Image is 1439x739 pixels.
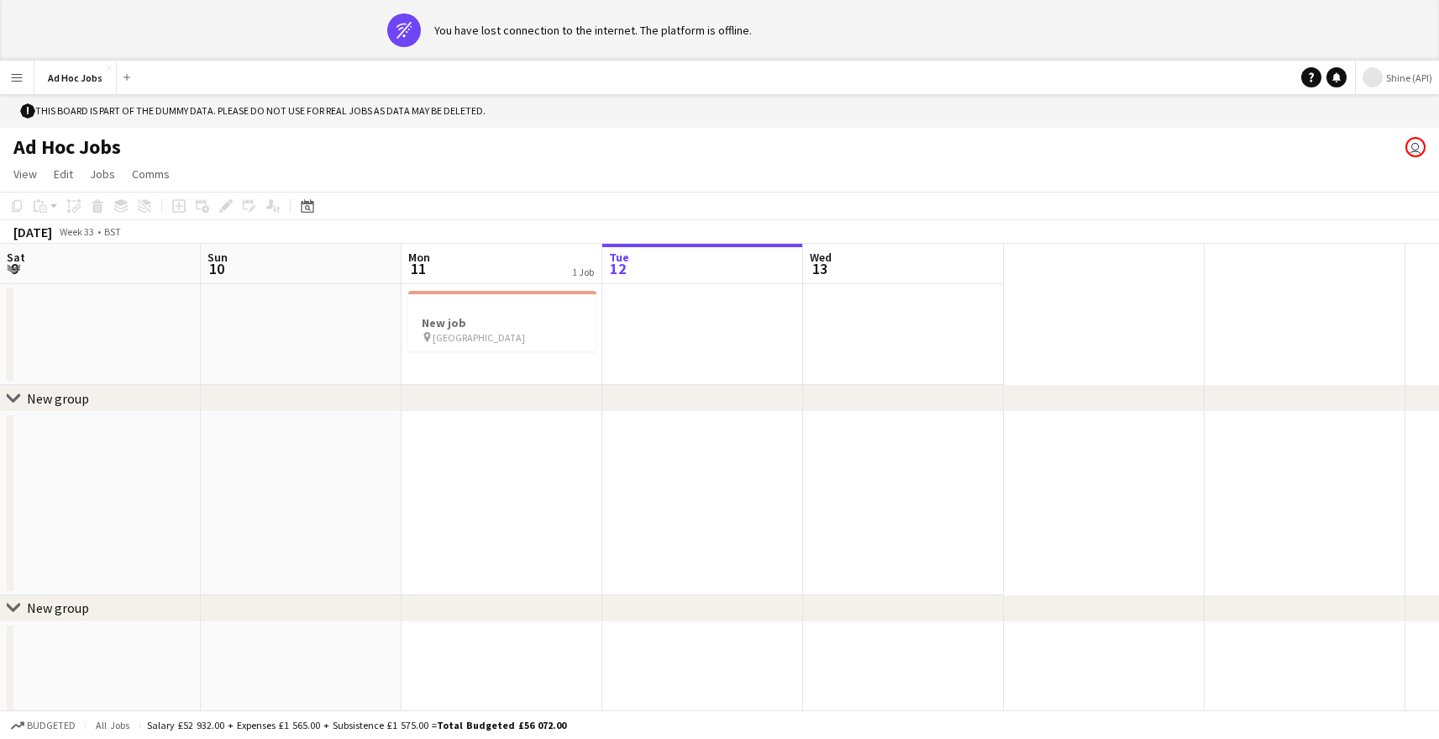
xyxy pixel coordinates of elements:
a: Edit [47,163,80,185]
a: Comms [125,163,176,185]
button: Budgeted [8,716,78,735]
button: Shine (API) [1355,61,1439,94]
span: Tue [609,250,629,265]
span: All jobs [92,719,133,731]
span: Sat [7,250,25,265]
button: Ad Hoc Jobs [34,61,117,94]
span: Comms [132,166,170,182]
div: You have lost connection to the internet. The platform is offline. [434,23,752,38]
span: 9 [4,259,25,278]
span: 12 [607,259,629,278]
span: 13 [807,259,832,278]
span: View [13,166,37,182]
span: Sun [207,250,228,265]
span: Mon [408,250,430,265]
h1: Ad Hoc Jobs [13,135,121,160]
a: Jobs [83,163,122,185]
div: Salary £52 932.00 + Expenses £1 565.00 + Subsistence £1 575.00 = [147,719,566,731]
div: New group [27,390,89,407]
span: Wed [810,250,832,265]
span: 10 [205,259,228,278]
span: Jobs [90,166,115,182]
span: Shine (API) [1386,71,1432,84]
div: 1 Job [572,266,594,278]
span: Budgeted [27,720,76,731]
app-user-avatar: Hammad Rashid [1405,137,1426,157]
div: [DATE] [13,224,52,240]
div: New group [27,599,89,616]
div: BST [104,225,121,238]
span: Edit [54,166,73,182]
h3: New job [408,315,596,330]
span: 11 [406,259,430,278]
span: ! [20,103,35,119]
a: View [7,163,44,185]
span: [GEOGRAPHIC_DATA] [433,331,525,344]
span: Total Budgeted £56 072.00 [437,719,566,731]
app-job-card: New job [GEOGRAPHIC_DATA] [408,291,596,351]
span: Week 33 [55,225,97,238]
